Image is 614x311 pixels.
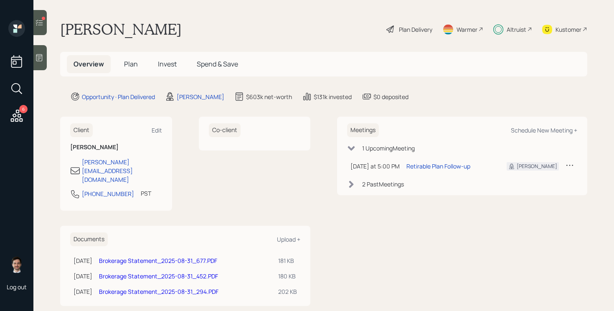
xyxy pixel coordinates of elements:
div: $131k invested [314,92,352,101]
div: 6 [19,105,28,113]
div: Plan Delivery [399,25,432,34]
div: 181 KB [278,256,297,265]
a: Brokerage Statement_2025-08-31_452.PDF [99,272,218,280]
div: $0 deposited [373,92,408,101]
span: Invest [158,59,177,69]
h6: Co-client [209,123,241,137]
div: Edit [152,126,162,134]
h6: [PERSON_NAME] [70,144,162,151]
img: jonah-coleman-headshot.png [8,256,25,273]
div: 2 Past Meeting s [362,180,404,189]
span: Plan [124,59,138,69]
div: 180 KB [278,272,297,280]
h1: [PERSON_NAME] [60,20,182,38]
div: Kustomer [556,25,581,34]
div: Upload + [277,235,300,243]
div: Retirable Plan Follow-up [406,162,470,171]
h6: Meetings [347,123,379,137]
div: [PERSON_NAME] [177,92,224,101]
div: Log out [7,283,27,291]
div: 202 KB [278,287,297,296]
h6: Documents [70,232,108,246]
div: [DATE] [74,256,92,265]
span: Overview [74,59,104,69]
div: [DATE] at 5:00 PM [350,162,400,171]
div: [DATE] [74,287,92,296]
div: 1 Upcoming Meeting [362,144,415,153]
a: Brokerage Statement_2025-08-31_677.PDF [99,257,217,265]
div: Opportunity · Plan Delivered [82,92,155,101]
div: Altruist [507,25,526,34]
span: Spend & Save [197,59,238,69]
div: [PERSON_NAME] [517,163,557,170]
div: PST [141,189,151,198]
div: [PHONE_NUMBER] [82,189,134,198]
div: Warmer [457,25,477,34]
div: Schedule New Meeting + [511,126,577,134]
div: $603k net-worth [246,92,292,101]
div: [DATE] [74,272,92,280]
div: [PERSON_NAME][EMAIL_ADDRESS][DOMAIN_NAME] [82,158,162,184]
h6: Client [70,123,93,137]
a: Brokerage Statement_2025-08-31_294.PDF [99,288,218,296]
